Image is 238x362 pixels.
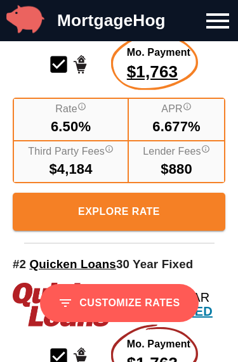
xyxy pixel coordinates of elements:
a: Explore More About this Rate Product [13,193,225,231]
button: Explore Rate [13,193,225,231]
span: $4,184 [49,159,92,179]
label: Rate [55,102,86,117]
button: Customize Rates [40,284,199,322]
label: Lender Fees [143,145,210,159]
a: Quicken Loans Logo [13,283,126,326]
a: Quicken Loans [30,257,116,271]
a: Explore More about this rate product [127,46,190,84]
span: Customize Rates [79,294,180,312]
svg: Home Purchase [70,53,92,75]
label: APR [161,102,191,117]
label: Third Party Fees [28,145,114,159]
svg: Lender fees include all fees paid directly to the lender for funding your mortgage. Lender fees i... [201,145,210,153]
button: Navigation Bar Menu [197,2,238,40]
svg: Annual Percentage Rate - The interest rate on the loan if lender fees were averaged into each mon... [183,102,192,111]
span: Mo. Payment [127,337,190,352]
span: Mo. Payment [127,46,190,60]
span: 6.677% [152,117,201,136]
svg: Third party fees include fees and taxes paid to non lender entities to facilitate the closing of ... [105,145,114,153]
svg: Interest Rate "rate", reflects the cost of borrowing. If the interest rate is 3% and your loan is... [77,102,86,111]
img: See more rates from Quicken Loans! [13,283,120,326]
span: $880 [161,159,192,179]
span: $1,763 [127,60,190,84]
h2: # 2 30 Year Fixed [13,256,225,273]
span: 6.50% [51,117,91,136]
span: Explore Rate [23,203,215,221]
a: MortgageHog [57,11,166,30]
span: See more rates from Quicken Loans! [30,257,116,271]
svg: Conventional Mortgage [48,53,70,75]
